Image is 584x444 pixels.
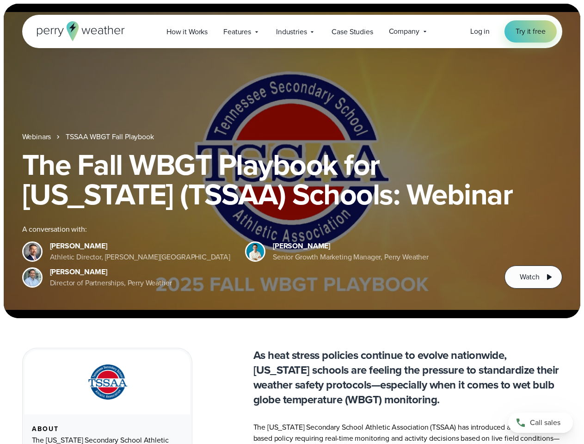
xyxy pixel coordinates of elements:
[516,26,545,37] span: Try it free
[530,417,560,428] span: Call sales
[76,361,138,403] img: TSSAA-Tennessee-Secondary-School-Athletic-Association.svg
[389,26,419,37] span: Company
[166,26,208,37] span: How it Works
[332,26,373,37] span: Case Studies
[508,413,573,433] a: Call sales
[66,131,154,142] a: TSSAA WBGT Fall Playbook
[504,20,556,43] a: Try it free
[273,252,429,263] div: Senior Growth Marketing Manager, Perry Weather
[24,243,41,260] img: Brian Wyatt
[50,252,231,263] div: Athletic Director, [PERSON_NAME][GEOGRAPHIC_DATA]
[470,26,490,37] a: Log in
[253,348,562,407] p: As heat stress policies continue to evolve nationwide, [US_STATE] schools are feeling the pressur...
[276,26,307,37] span: Industries
[223,26,251,37] span: Features
[22,224,490,235] div: A conversation with:
[50,240,231,252] div: [PERSON_NAME]
[50,277,172,289] div: Director of Partnerships, Perry Weather
[22,150,562,209] h1: The Fall WBGT Playbook for [US_STATE] (TSSAA) Schools: Webinar
[504,265,562,289] button: Watch
[273,240,429,252] div: [PERSON_NAME]
[32,425,183,433] div: About
[24,269,41,286] img: Jeff Wood
[22,131,51,142] a: Webinars
[159,22,215,41] a: How it Works
[246,243,264,260] img: Spencer Patton, Perry Weather
[22,131,562,142] nav: Breadcrumb
[520,271,539,283] span: Watch
[50,266,172,277] div: [PERSON_NAME]
[324,22,381,41] a: Case Studies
